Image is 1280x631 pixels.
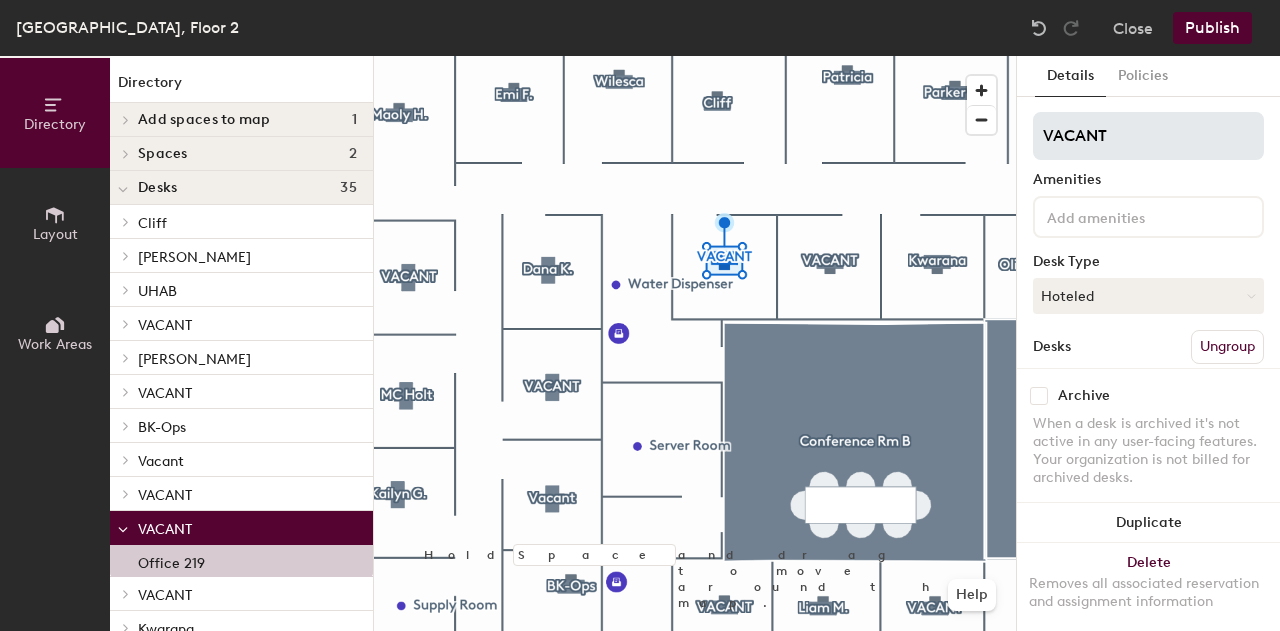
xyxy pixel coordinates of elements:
[1113,12,1153,44] button: Close
[138,146,188,162] span: Spaces
[1173,12,1252,44] button: Publish
[1033,172,1264,188] div: Amenities
[948,579,996,611] button: Help
[1191,330,1264,364] button: Ungroup
[138,215,167,232] span: Cliff
[1035,56,1106,97] button: Details
[1033,254,1264,270] div: Desk Type
[340,180,357,196] span: 35
[1061,18,1081,38] img: Redo
[138,180,177,196] span: Desks
[138,587,192,604] span: VACANT
[138,317,192,334] span: VACANT
[1033,278,1264,314] button: Hoteled
[138,249,251,266] span: [PERSON_NAME]
[138,521,192,538] span: VACANT
[110,72,373,103] h1: Directory
[33,226,78,243] span: Layout
[1106,56,1180,97] button: Policies
[138,385,192,402] span: VACANT
[352,112,357,128] span: 1
[1033,339,1071,355] div: Desks
[138,112,271,128] span: Add spaces to map
[349,146,357,162] span: 2
[138,453,184,470] span: Vacant
[138,419,186,436] span: BK-Ops
[138,487,192,504] span: VACANT
[24,116,86,133] span: Directory
[1029,18,1049,38] img: Undo
[138,351,251,368] span: [PERSON_NAME]
[1017,543,1280,631] button: DeleteRemoves all associated reservation and assignment information
[138,549,205,572] p: Office 219
[1017,503,1280,543] button: Duplicate
[18,336,92,353] span: Work Areas
[1033,415,1264,487] div: When a desk is archived it's not active in any user-facing features. Your organization is not bil...
[16,15,239,40] div: [GEOGRAPHIC_DATA], Floor 2
[1029,575,1268,611] div: Removes all associated reservation and assignment information
[1058,388,1110,404] div: Archive
[1043,204,1223,228] input: Add amenities
[138,283,177,300] span: UHAB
